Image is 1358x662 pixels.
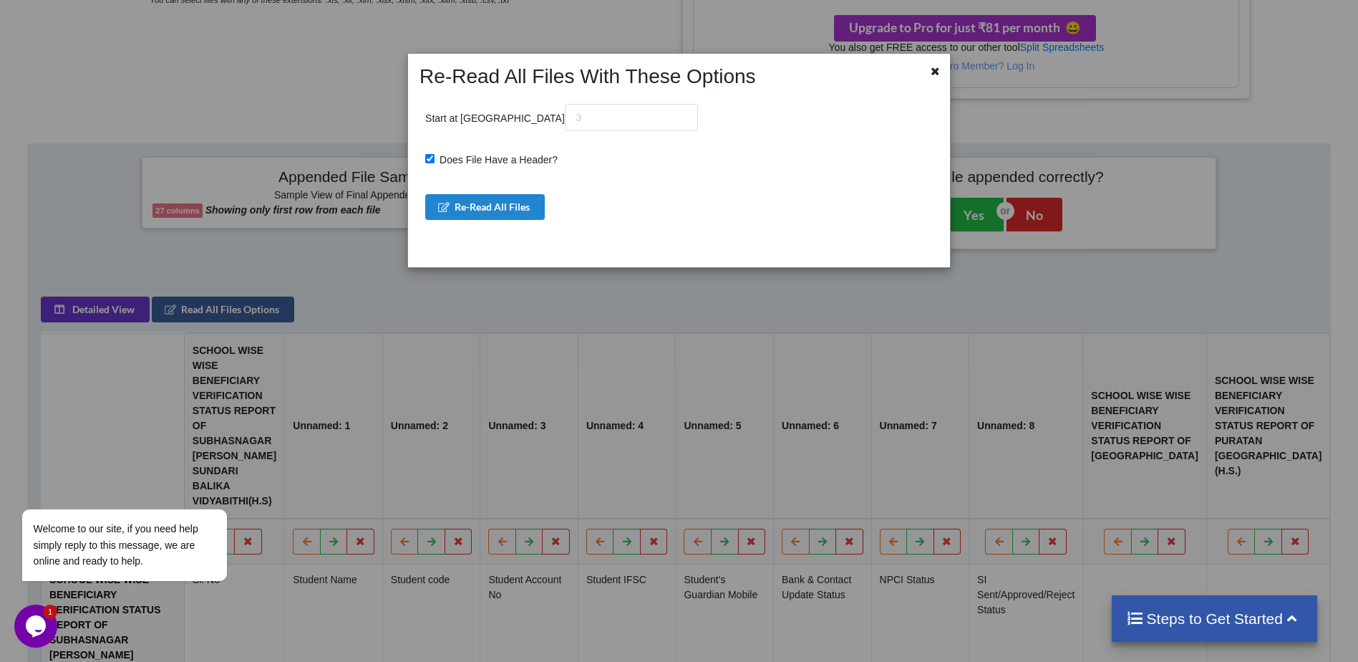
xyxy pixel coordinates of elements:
[565,104,698,131] input: 3
[14,605,60,648] iframe: chat widget
[412,64,901,89] h2: Re-Read All Files With These Options
[1126,610,1303,628] h4: Steps to Get Started
[14,380,272,598] iframe: chat widget
[425,194,545,220] button: Re-Read All Files
[435,154,558,165] span: Does File Have a Header?
[425,104,698,131] p: Start at [GEOGRAPHIC_DATA]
